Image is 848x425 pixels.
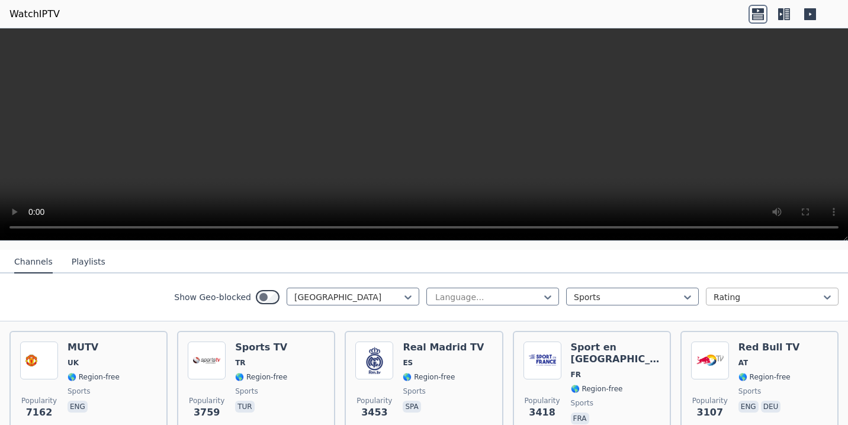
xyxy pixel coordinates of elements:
button: Channels [14,251,53,273]
span: TR [235,358,245,368]
span: 🌎 Region-free [571,384,623,394]
span: sports [571,398,593,408]
p: eng [738,401,759,413]
img: Sports TV [188,342,226,379]
span: 🌎 Region-free [68,372,120,382]
button: Playlists [72,251,105,273]
span: FR [571,370,581,379]
span: 🌎 Region-free [738,372,791,382]
span: Popularity [525,396,560,405]
h6: Real Madrid TV [403,342,484,353]
span: 7162 [26,405,53,420]
h6: Sport en [GEOGRAPHIC_DATA] [571,342,660,365]
span: 🌎 Region-free [403,372,455,382]
span: UK [68,358,79,368]
span: sports [235,387,258,396]
p: fra [571,413,589,424]
span: 3107 [697,405,724,420]
p: deu [761,401,781,413]
span: Popularity [692,396,728,405]
span: 3759 [194,405,220,420]
img: Red Bull TV [691,342,729,379]
img: Real Madrid TV [355,342,393,379]
span: 3453 [361,405,388,420]
a: WatchIPTV [9,7,60,21]
span: AT [738,358,749,368]
h6: Sports TV [235,342,287,353]
span: 3418 [529,405,555,420]
span: sports [738,387,761,396]
span: ES [403,358,413,368]
img: MUTV [20,342,58,379]
p: eng [68,401,88,413]
span: Popularity [356,396,392,405]
p: tur [235,401,254,413]
p: spa [403,401,420,413]
h6: Red Bull TV [738,342,800,353]
h6: MUTV [68,342,120,353]
span: Popularity [189,396,224,405]
img: Sport en France [523,342,561,379]
span: 🌎 Region-free [235,372,287,382]
span: sports [403,387,425,396]
label: Show Geo-blocked [174,291,251,303]
span: Popularity [21,396,57,405]
span: sports [68,387,90,396]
